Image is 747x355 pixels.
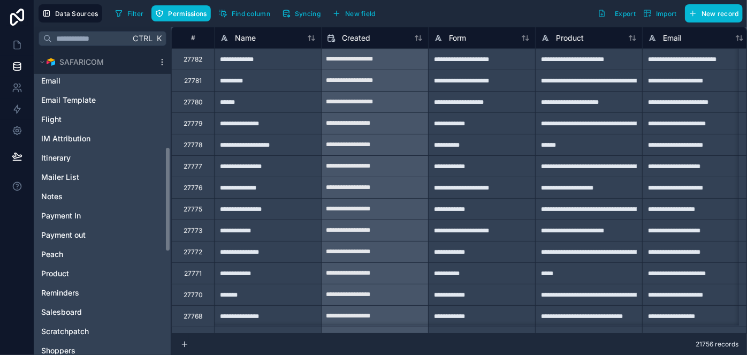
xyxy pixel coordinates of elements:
div: 27782 [184,55,202,64]
button: Filter [111,5,148,21]
span: Import [656,10,677,18]
button: Find column [215,5,274,21]
div: 27773 [184,226,202,235]
button: Import [639,4,681,22]
button: Data Sources [39,4,102,22]
button: Permissions [151,5,210,21]
span: Export [615,10,636,18]
span: Permissions [168,10,207,18]
div: 27780 [184,98,203,107]
span: Find column [232,10,270,18]
span: Email [663,33,681,43]
div: 27776 [184,184,202,192]
div: # [180,34,206,42]
a: Permissions [151,5,215,21]
div: 27772 [184,248,202,256]
span: Form [449,33,466,43]
span: New record [702,10,739,18]
a: Syncing [278,5,329,21]
span: New field [345,10,376,18]
span: 21756 records [696,340,738,349]
span: Filter [127,10,144,18]
button: Syncing [278,5,324,21]
div: 27771 [184,269,202,278]
button: New field [329,5,379,21]
div: 27781 [184,77,202,85]
span: Product [556,33,584,43]
span: K [155,35,163,42]
div: 27779 [184,119,202,128]
div: 27768 [184,312,202,321]
span: Syncing [295,10,321,18]
span: Data Sources [55,10,98,18]
button: Export [594,4,639,22]
span: Created [342,33,370,43]
div: 27770 [184,291,203,299]
a: New record [681,4,743,22]
div: 27778 [184,141,202,149]
div: 27775 [184,205,202,214]
button: New record [685,4,743,22]
span: Ctrl [132,32,154,45]
span: Name [235,33,256,43]
div: 27777 [184,162,202,171]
